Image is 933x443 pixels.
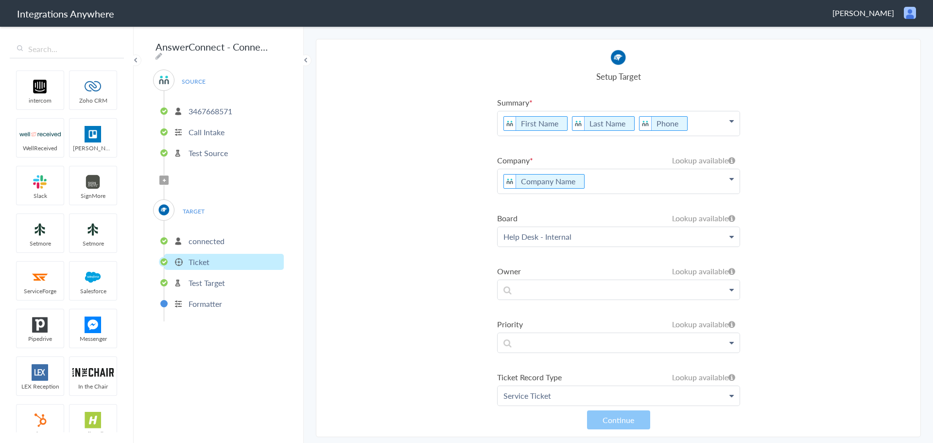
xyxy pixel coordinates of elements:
[10,40,124,58] input: Search...
[17,144,64,152] span: WellReceived
[72,78,114,95] img: zoho-logo.svg
[17,7,114,20] h1: Integrations Anywhere
[19,126,61,142] img: wr-logo.svg
[19,269,61,285] img: serviceforge-icon.png
[72,174,114,190] img: signmore-logo.png
[17,192,64,200] span: Slack
[19,317,61,333] img: pipedrive.png
[497,372,740,383] label: Ticket Record Type
[19,174,61,190] img: slack-logo.svg
[572,116,635,131] li: Last Name
[832,7,894,18] span: [PERSON_NAME]
[69,430,117,438] span: HelloSells
[72,364,114,381] img: inch-logo.svg
[904,7,916,19] img: user.png
[69,192,117,200] span: SignMore
[17,239,64,248] span: Setmore
[189,106,232,117] p: 3467668571
[69,287,117,295] span: Salesforce
[17,382,64,390] span: LEX Reception
[672,372,735,383] h6: Lookup available
[19,221,61,238] img: setmoreNew.jpg
[672,319,735,330] h6: Lookup available
[158,74,170,86] img: answerconnect-logo.svg
[17,96,64,105] span: intercom
[572,117,585,130] img: answerconnect-logo.svg
[17,287,64,295] span: ServiceForge
[158,204,170,216] img: connectwise.png
[587,410,650,429] button: Continue
[610,49,627,66] img: connectwise.png
[17,430,64,438] span: HubSpot
[175,75,212,88] span: SOURCE
[17,335,64,343] span: Pipedrive
[497,319,740,330] label: Priority
[639,117,652,130] img: answerconnect-logo.svg
[672,266,735,277] h6: Lookup available
[69,382,117,390] span: In the Chair
[19,364,61,381] img: lex-app-logo.svg
[497,266,740,277] label: Owner
[498,227,740,246] p: Help Desk - Internal
[189,298,222,309] p: Formatter
[69,96,117,105] span: Zoho CRM
[672,213,735,224] h6: Lookup available
[672,155,735,166] h6: Lookup available
[503,174,585,189] li: Company Name
[189,147,228,159] p: Test Source
[72,126,114,142] img: trello.png
[69,144,117,152] span: [PERSON_NAME]
[19,78,61,95] img: intercom-logo.svg
[69,239,117,248] span: Setmore
[497,71,740,82] h4: Setup Target
[19,412,61,428] img: hubspot-logo.svg
[497,155,740,166] label: Company
[639,116,688,131] li: Phone
[497,97,740,108] label: Summary
[69,335,117,343] span: Messenger
[503,116,568,131] li: First Name
[72,221,114,238] img: setmoreNew.jpg
[189,126,225,138] p: Call Intake
[189,256,209,267] p: Ticket
[189,235,225,247] p: connected
[189,277,225,288] p: Test Target
[504,117,516,130] img: answerconnect-logo.svg
[497,213,740,224] label: Board
[72,412,114,428] img: hs-app-logo.svg
[504,175,516,188] img: answerconnect-logo.svg
[72,269,114,285] img: salesforce-logo.svg
[72,317,114,333] img: FBM.png
[175,205,212,218] span: TARGET
[498,386,740,405] p: Service Ticket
